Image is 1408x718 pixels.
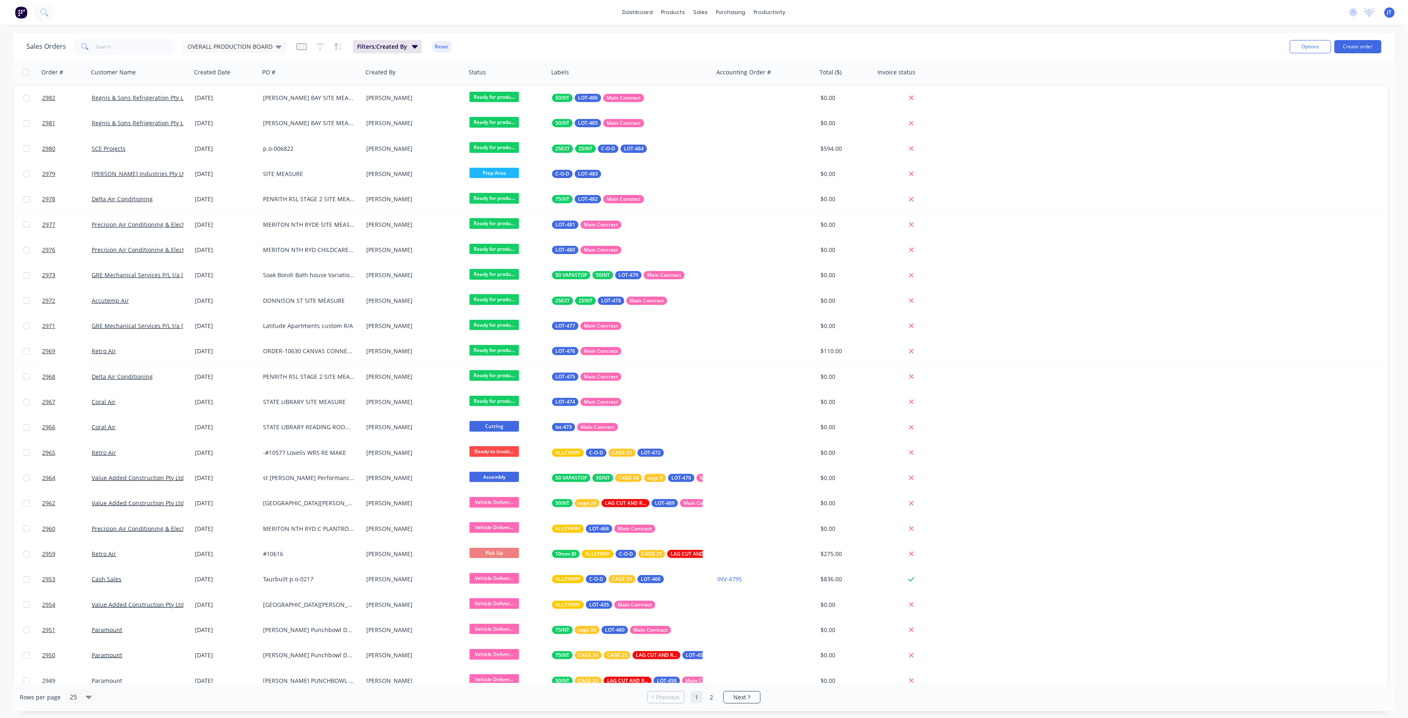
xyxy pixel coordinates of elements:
div: Soak Bondi Bath house Variations [263,271,355,279]
span: 2964 [42,474,55,482]
span: LOT-478 [601,297,621,305]
span: 2973 [42,271,55,279]
span: Main Contract [633,626,668,634]
span: 2950 [42,651,55,659]
span: Next [733,693,746,701]
div: [PERSON_NAME] [366,145,458,153]
div: [DATE] [195,499,256,507]
a: dashboard [619,6,657,19]
span: Vehicle Deliver... [469,522,519,533]
div: [PERSON_NAME] [366,373,458,381]
div: [PERSON_NAME] BAY SITE MEASURES [263,94,355,102]
div: [DATE] [195,398,256,406]
span: Ready for produ... [469,370,519,380]
span: 50INT [596,271,610,279]
span: 2968 [42,373,55,381]
div: $0.00 [820,297,869,305]
button: Reset [432,41,452,52]
div: $0.00 [820,474,869,482]
a: 2960 [42,516,92,541]
span: Ready for produ... [469,269,519,279]
div: [PERSON_NAME] [366,347,458,355]
div: [PERSON_NAME] [366,170,458,178]
a: 2959 [42,542,92,566]
div: PO # [262,68,275,76]
div: Order # [41,68,63,76]
div: DONNISON ST SITE MEASURE [263,297,355,305]
a: 2949 [42,668,92,693]
span: Main Contract [584,322,618,330]
span: C-O-D [601,145,615,153]
div: [PERSON_NAME] [366,119,458,127]
span: 2977 [42,221,55,229]
div: [DATE] [195,145,256,153]
a: Cash Sales [92,575,121,583]
span: Main Contract [607,195,641,203]
div: [DATE] [195,474,256,482]
span: LOT-468 [589,525,609,533]
span: LOT-466 [641,575,661,583]
span: JT [1387,9,1392,16]
span: 2981 [42,119,55,127]
span: 2982 [42,94,55,102]
div: MERITON NTH RYDE SITE MEASURE [263,221,355,229]
a: 2969 [42,339,92,364]
span: 2978 [42,195,55,203]
a: Value Added Construction Pty Ltd [92,474,184,482]
a: 2967 [42,390,92,414]
div: $0.00 [820,94,869,102]
div: [DATE] [195,322,256,330]
a: Precision Air Conditioning & Electrical Pty Ltd [92,246,216,254]
a: Paramount [92,651,122,659]
span: LOT-474 [555,398,575,406]
div: [DATE] [195,94,256,102]
span: ALLEYWAY [555,575,581,583]
div: ORDER-10630 CANVAS CONNECTIONS [263,347,355,355]
a: Regnis & Sons Refrigeration Pty Ltd [92,119,189,127]
span: Ready for produ... [469,142,519,152]
a: GRE Mechanical Services P/L t/a [PERSON_NAME] & [PERSON_NAME] [92,271,281,279]
a: 2966 [42,415,92,440]
span: 2967 [42,398,55,406]
a: Retro Air [92,449,116,456]
button: 25EXT25INTC-O-DLOT-484 [552,145,647,153]
a: 2982 [42,86,92,110]
span: 50INT [555,677,569,685]
div: [PERSON_NAME] [366,195,458,203]
a: Accutemp Air [92,297,129,304]
span: LOT-469 [655,499,675,507]
span: LOT-486 [578,94,598,102]
a: Coral Air [92,398,116,406]
div: [PERSON_NAME] [366,271,458,279]
span: 2971 [42,322,55,330]
button: 75INTCAGE 23CAGE 25LAG CUT AND READYLOT-459 [552,651,752,659]
button: LOT-480Main Contract [552,246,621,254]
span: Main Contract [607,94,641,102]
div: Customer Name [91,68,136,76]
span: 2954 [42,601,55,609]
div: Status [469,68,486,76]
div: p.o-006822 [263,145,355,153]
span: LOT-485 [578,119,598,127]
span: cage 9 [647,474,663,482]
span: ALLEYWAY [555,525,581,533]
a: Retro Air [92,347,116,355]
span: 10mm BI [555,550,576,558]
button: 50INTLOT-486Main Contract [552,94,644,102]
div: [DATE] [195,246,256,254]
span: Ready for produ... [469,294,519,304]
span: Main Contract [618,601,652,609]
span: 25INT [578,145,593,153]
span: LAG CUT AND READY [607,677,648,685]
div: Accounting Order # [716,68,771,76]
div: $0.00 [820,246,869,254]
div: PENRITH RSL STAGE 2 SITE MEASURES [263,373,355,381]
button: 25EXT25INTLOT-478Main Contract [552,297,667,305]
a: 2965 [42,440,92,465]
span: CAGE 18 [619,474,639,482]
a: Retro Air [92,550,116,558]
div: [GEOGRAPHIC_DATA][PERSON_NAME] riser duct [263,499,355,507]
a: Precision Air Conditioning & Electrical Pty Ltd [92,221,216,228]
button: ALLEYWAYLOT-468Main Contract [552,525,655,533]
a: Value Added Construction Pty Ltd [92,499,184,507]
